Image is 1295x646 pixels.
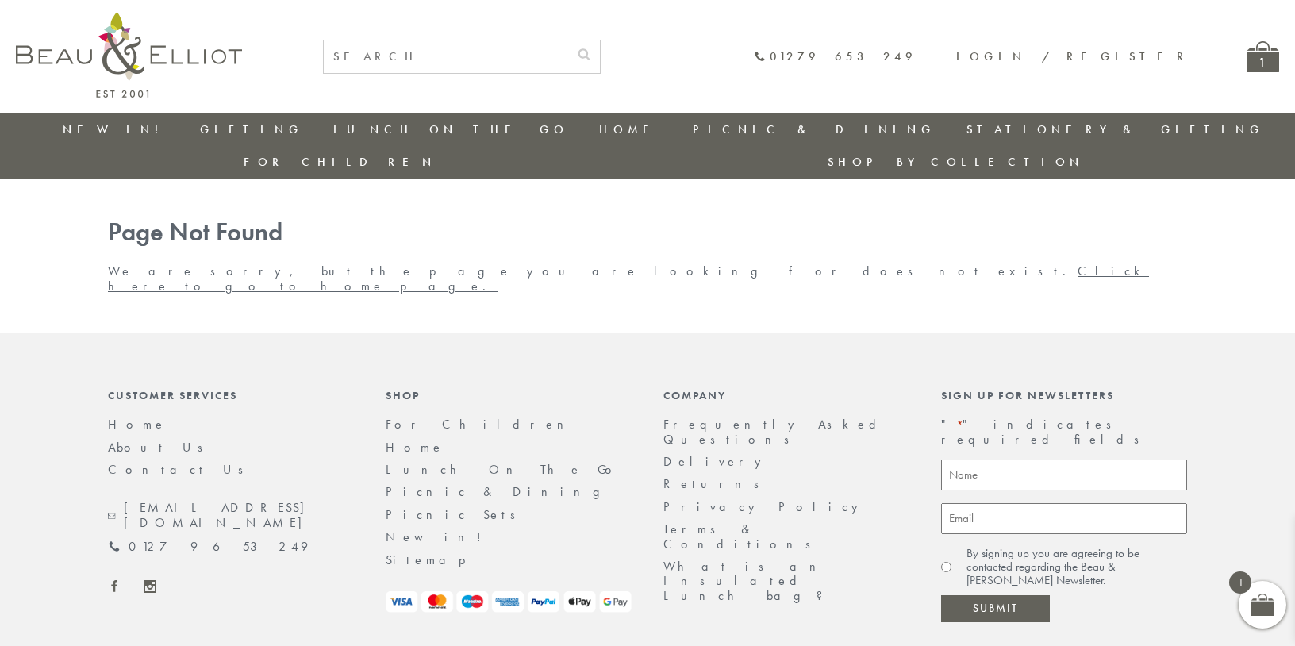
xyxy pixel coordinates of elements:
a: Login / Register [956,48,1191,64]
a: What is an Insulated Lunch bag? [663,558,836,604]
a: Privacy Policy [663,498,867,515]
input: SEARCH [324,40,568,73]
a: For Children [244,154,436,170]
a: Contact Us [108,461,254,478]
a: Lunch On The Go [333,121,568,137]
a: New in! [63,121,169,137]
a: Lunch On The Go [386,461,621,478]
a: Stationery & Gifting [966,121,1264,137]
a: New in! [386,529,493,545]
a: Picnic Sets [386,506,526,523]
a: Picnic & Dining [693,121,936,137]
a: Returns [663,475,770,492]
a: Sitemap [386,552,487,568]
a: 01279 653 249 [754,50,916,63]
a: 01279 653 249 [108,540,308,554]
input: Email [941,503,1187,534]
a: Frequently Asked Questions [663,416,886,447]
h1: Page Not Found [108,218,1187,248]
img: payment-logos.png [386,591,632,613]
span: 1 [1229,571,1251,594]
a: [EMAIL_ADDRESS][DOMAIN_NAME] [108,501,354,530]
a: About Us [108,439,213,456]
p: " " indicates required fields [941,417,1187,447]
div: Shop [386,389,632,402]
a: Home [108,416,167,433]
div: Company [663,389,909,402]
a: Terms & Conditions [663,521,821,552]
a: Home [599,121,663,137]
input: Submit [941,595,1050,622]
a: Click here to go to home page. [108,263,1149,294]
input: Name [941,460,1187,490]
a: Shop by collection [828,154,1084,170]
div: We are sorry, but the page you are looking for does not exist. [92,218,1203,294]
a: Home [386,439,444,456]
img: logo [16,12,242,98]
label: By signing up you are agreeing to be contacted regarding the Beau & [PERSON_NAME] Newsletter. [966,547,1187,588]
a: Gifting [200,121,303,137]
a: For Children [386,416,576,433]
a: Delivery [663,453,770,470]
div: Customer Services [108,389,354,402]
a: 1 [1247,41,1279,72]
a: Picnic & Dining [386,483,616,500]
div: Sign up for newsletters [941,389,1187,402]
